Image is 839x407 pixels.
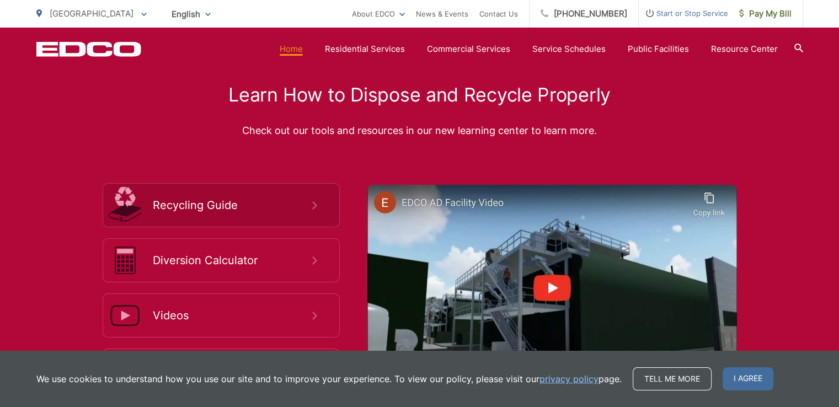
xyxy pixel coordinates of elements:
span: [GEOGRAPHIC_DATA] [50,8,133,19]
a: Residential Services [325,42,405,56]
a: Public Facilities [628,42,689,56]
span: English [163,4,219,24]
a: Videos [103,293,340,338]
span: Diversion Calculator [153,254,312,267]
span: Recycling Guide [153,199,312,212]
a: Recycling Guide [103,183,340,227]
a: News & Events [416,7,468,20]
p: Check out our tools and resources in our new learning center to learn more. [36,122,803,139]
a: Diversion Calculator [103,238,340,282]
a: About EDCO [352,7,405,20]
a: Commercial Services [427,42,510,56]
span: Pay My Bill [739,7,792,20]
p: We use cookies to understand how you use our site and to improve your experience. To view our pol... [36,372,622,385]
span: Videos [153,309,312,322]
a: privacy policy [539,372,598,385]
a: Contact Us [479,7,518,20]
a: Educational Events [103,349,340,393]
a: Home [280,42,303,56]
h2: Learn How to Dispose and Recycle Properly [36,84,803,106]
a: Service Schedules [532,42,606,56]
a: Resource Center [711,42,778,56]
a: EDCD logo. Return to the homepage. [36,41,141,57]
